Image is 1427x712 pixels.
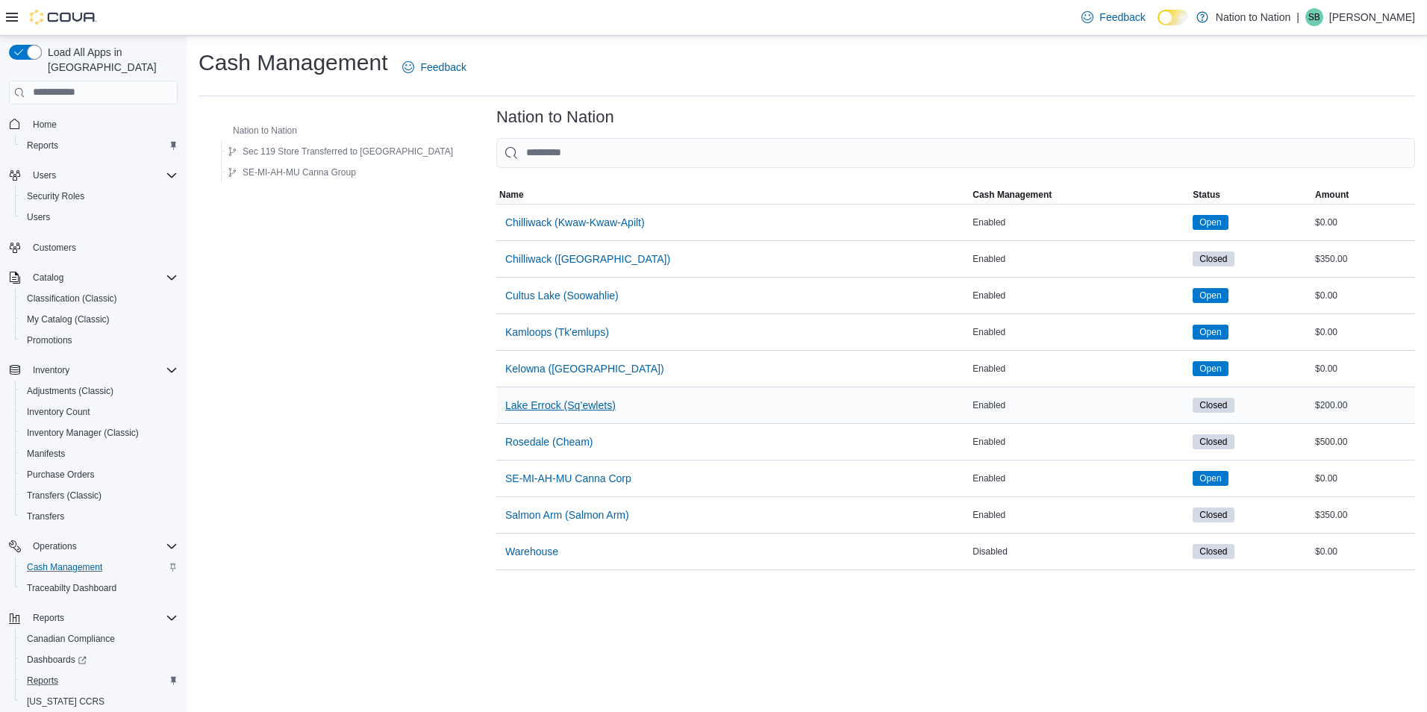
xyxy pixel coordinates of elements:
[27,140,58,152] span: Reports
[969,186,1190,204] button: Cash Management
[222,163,362,181] button: SE-MI-AH-MU Canna Group
[15,506,184,527] button: Transfers
[969,506,1190,524] div: Enabled
[21,424,145,442] a: Inventory Manager (Classic)
[1199,216,1221,229] span: Open
[27,313,110,325] span: My Catalog (Classic)
[21,403,178,421] span: Inventory Count
[21,651,178,669] span: Dashboards
[1075,2,1151,32] a: Feedback
[1296,8,1299,26] p: |
[1312,396,1415,414] div: $200.00
[233,125,297,137] span: Nation to Nation
[969,433,1190,451] div: Enabled
[21,579,122,597] a: Traceabilty Dashboard
[1199,325,1221,339] span: Open
[27,609,70,627] button: Reports
[496,138,1415,168] input: This is a search bar. As you type, the results lower in the page will automatically filter.
[27,361,75,379] button: Inventory
[1312,469,1415,487] div: $0.00
[1199,472,1221,485] span: Open
[27,385,113,397] span: Adjustments (Classic)
[496,186,969,204] button: Name
[21,487,107,505] a: Transfers (Classic)
[969,250,1190,268] div: Enabled
[243,146,453,157] span: Sec 119 Store Transferred to [GEOGRAPHIC_DATA]
[969,323,1190,341] div: Enabled
[27,490,102,502] span: Transfers (Classic)
[1199,399,1227,412] span: Closed
[21,208,56,226] a: Users
[505,471,631,486] span: SE-MI-AH-MU Canna Corp
[505,508,629,522] span: Salmon Arm (Salmon Arm)
[21,403,96,421] a: Inventory Count
[15,485,184,506] button: Transfers (Classic)
[1312,250,1415,268] div: $350.00
[15,288,184,309] button: Classification (Classic)
[27,190,84,202] span: Security Roles
[243,166,356,178] span: SE-MI-AH-MU Canna Group
[505,325,609,340] span: Kamloops (Tk'emlups)
[1312,543,1415,560] div: $0.00
[972,189,1052,201] span: Cash Management
[21,445,71,463] a: Manifests
[969,543,1190,560] div: Disabled
[222,143,459,160] button: Sec 119 Store Transferred to [GEOGRAPHIC_DATA]
[396,52,472,82] a: Feedback
[1158,10,1189,25] input: Dark Mode
[969,213,1190,231] div: Enabled
[21,310,116,328] a: My Catalog (Classic)
[21,382,178,400] span: Adjustments (Classic)
[1193,288,1228,303] span: Open
[27,238,178,257] span: Customers
[33,242,76,254] span: Customers
[15,628,184,649] button: Canadian Compliance
[499,537,564,566] button: Warehouse
[1199,362,1221,375] span: Open
[15,578,184,599] button: Traceabilty Dashboard
[1312,433,1415,451] div: $500.00
[1312,360,1415,378] div: $0.00
[21,672,178,690] span: Reports
[15,691,184,712] button: [US_STATE] CCRS
[27,427,139,439] span: Inventory Manager (Classic)
[21,630,121,648] a: Canadian Compliance
[969,287,1190,305] div: Enabled
[1199,508,1227,522] span: Closed
[505,544,558,559] span: Warehouse
[15,330,184,351] button: Promotions
[15,402,184,422] button: Inventory Count
[1305,8,1323,26] div: Sara Brown
[27,582,116,594] span: Traceabilty Dashboard
[1193,215,1228,230] span: Open
[33,612,64,624] span: Reports
[21,290,123,307] a: Classification (Classic)
[21,558,178,576] span: Cash Management
[27,561,102,573] span: Cash Management
[15,186,184,207] button: Security Roles
[496,108,614,126] h3: Nation to Nation
[969,360,1190,378] div: Enabled
[199,48,387,78] h1: Cash Management
[1193,398,1234,413] span: Closed
[1199,289,1221,302] span: Open
[1193,361,1228,376] span: Open
[1193,189,1220,201] span: Status
[27,293,117,305] span: Classification (Classic)
[33,119,57,131] span: Home
[27,269,69,287] button: Catalog
[505,252,670,266] span: Chilliwack ([GEOGRAPHIC_DATA])
[499,354,670,384] button: Kelowna ([GEOGRAPHIC_DATA])
[33,169,56,181] span: Users
[3,267,184,288] button: Catalog
[1199,545,1227,558] span: Closed
[499,500,635,530] button: Salmon Arm (Salmon Arm)
[1099,10,1145,25] span: Feedback
[27,654,87,666] span: Dashboards
[27,510,64,522] span: Transfers
[27,537,178,555] span: Operations
[1312,213,1415,231] div: $0.00
[499,281,625,310] button: Cultus Lake (Soowahlie)
[21,187,90,205] a: Security Roles
[21,693,178,711] span: Washington CCRS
